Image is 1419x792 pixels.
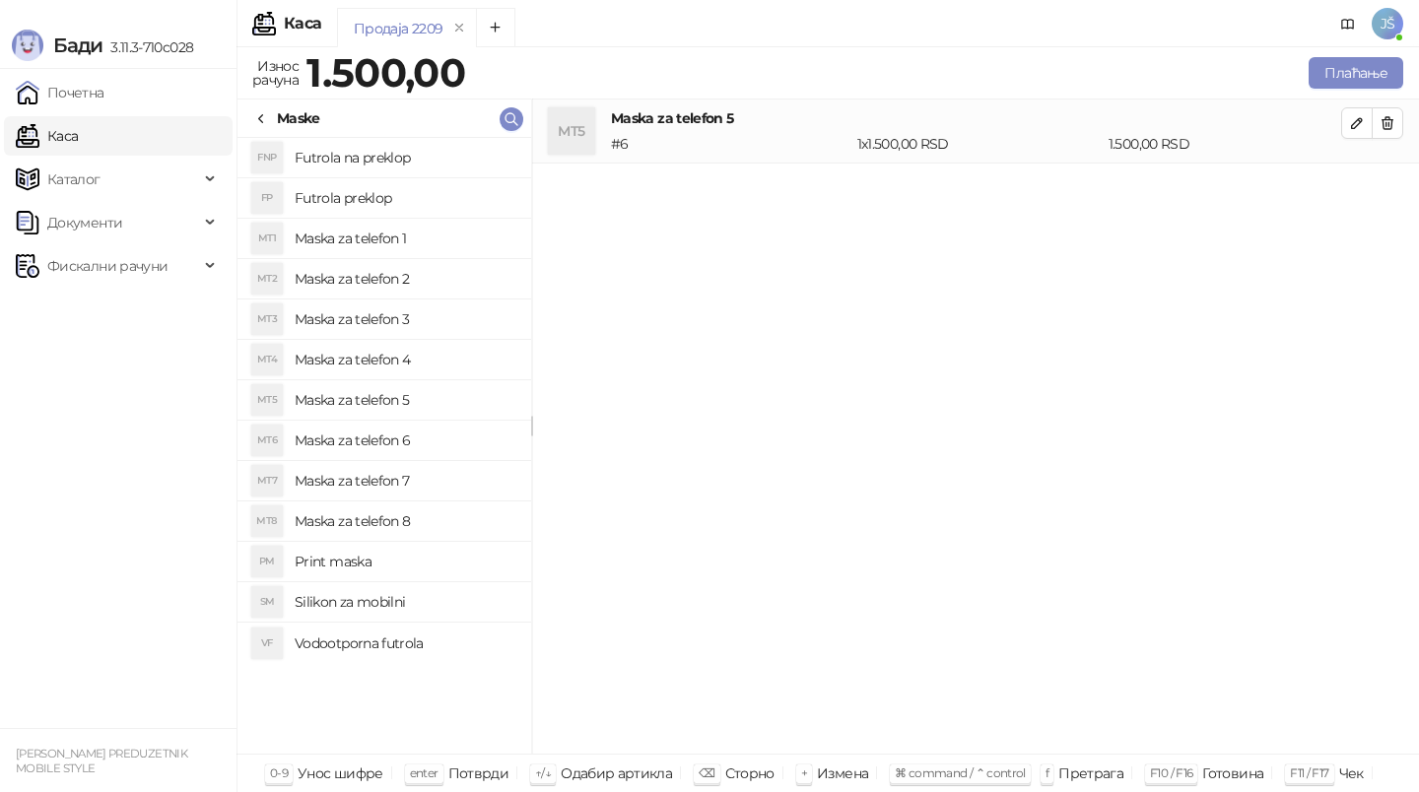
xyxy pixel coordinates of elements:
[1339,760,1364,786] div: Чек
[548,107,595,155] div: MT5
[47,246,168,286] span: Фискални рачуни
[251,384,283,416] div: MT5
[1202,760,1263,786] div: Готовина
[1058,760,1123,786] div: Претрага
[102,38,193,56] span: 3.11.3-710c028
[853,133,1105,155] div: 1 x 1.500,00 RSD
[1150,765,1192,780] span: F10 / F16
[12,30,43,61] img: Logo
[817,760,868,786] div: Измена
[251,303,283,335] div: MT3
[1372,8,1403,39] span: JŠ
[16,116,78,156] a: Каса
[295,425,515,456] h4: Maska za telefon 6
[1046,765,1048,780] span: f
[354,18,442,39] div: Продаја 2209
[895,765,1026,780] span: ⌘ command / ⌃ control
[251,263,283,295] div: MT2
[1332,8,1364,39] a: Документација
[295,627,515,659] h4: Vodootporna futrola
[251,586,283,618] div: SM
[251,627,283,659] div: VF
[295,465,515,496] h4: Maska za telefon 7
[16,747,187,775] small: [PERSON_NAME] PREDUZETNIK MOBILE STYLE
[251,505,283,537] div: MT8
[295,546,515,577] h4: Print maska
[270,765,288,780] span: 0-9
[561,760,672,786] div: Одабир артикла
[251,223,283,254] div: MT1
[448,760,509,786] div: Потврди
[251,142,283,173] div: FNP
[1290,765,1328,780] span: F11 / F17
[801,765,807,780] span: +
[47,160,101,199] span: Каталог
[699,765,714,780] span: ⌫
[295,505,515,537] h4: Maska za telefon 8
[251,425,283,456] div: MT6
[237,138,531,754] div: grid
[295,344,515,375] h4: Maska za telefon 4
[476,8,515,47] button: Add tab
[410,765,439,780] span: enter
[16,73,104,112] a: Почетна
[251,546,283,577] div: PM
[295,182,515,214] h4: Futrola preklop
[295,384,515,416] h4: Maska za telefon 5
[277,107,320,129] div: Maske
[251,465,283,496] div: MT7
[248,53,303,93] div: Износ рачуна
[47,203,122,242] span: Документи
[53,33,102,57] span: Бади
[295,223,515,254] h4: Maska za telefon 1
[284,16,321,32] div: Каса
[298,760,383,786] div: Унос шифре
[306,48,465,97] strong: 1.500,00
[611,107,1341,129] h4: Maska za telefon 5
[295,263,515,295] h4: Maska za telefon 2
[251,344,283,375] div: MT4
[251,182,283,214] div: FP
[1105,133,1345,155] div: 1.500,00 RSD
[295,303,515,335] h4: Maska za telefon 3
[1309,57,1403,89] button: Плаћање
[295,586,515,618] h4: Silikon za mobilni
[295,142,515,173] h4: Futrola na preklop
[535,765,551,780] span: ↑/↓
[725,760,775,786] div: Сторно
[607,133,853,155] div: # 6
[446,20,472,36] button: remove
